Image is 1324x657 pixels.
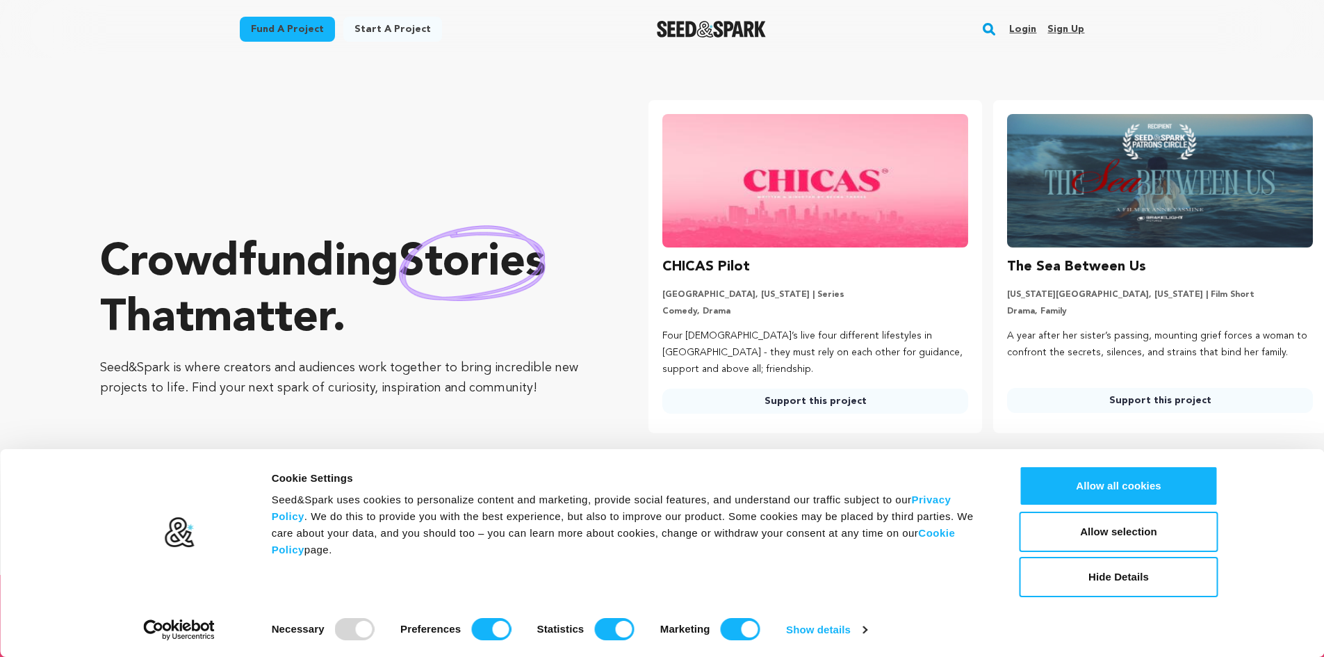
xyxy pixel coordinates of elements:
[1007,289,1313,300] p: [US_STATE][GEOGRAPHIC_DATA], [US_STATE] | Film Short
[662,328,968,378] p: Four [DEMOGRAPHIC_DATA]’s live four different lifestyles in [GEOGRAPHIC_DATA] - they must rely on...
[399,225,546,301] img: hand sketched image
[662,389,968,414] a: Support this project
[343,17,442,42] a: Start a project
[272,492,988,558] div: Seed&Spark uses cookies to personalize content and marketing, provide social features, and unders...
[100,358,593,398] p: Seed&Spark is where creators and audiences work together to bring incredible new projects to life...
[1047,18,1084,40] a: Sign up
[194,297,332,341] span: matter
[657,21,766,38] img: Seed&Spark Logo Dark Mode
[657,21,766,38] a: Seed&Spark Homepage
[1009,18,1036,40] a: Login
[272,470,988,487] div: Cookie Settings
[1007,306,1313,317] p: Drama, Family
[1007,388,1313,413] a: Support this project
[786,619,867,640] a: Show details
[662,114,968,248] img: CHICAS Pilot image
[163,517,195,549] img: logo
[662,256,750,278] h3: CHICAS Pilot
[271,613,272,613] legend: Consent Selection
[1007,114,1313,248] img: The Sea Between Us image
[1020,557,1218,597] button: Hide Details
[1020,466,1218,506] button: Allow all cookies
[1007,328,1313,362] p: A year after her sister’s passing, mounting grief forces a woman to confront the secrets, silence...
[400,623,461,635] strong: Preferences
[662,289,968,300] p: [GEOGRAPHIC_DATA], [US_STATE] | Series
[662,306,968,317] p: Comedy, Drama
[240,17,335,42] a: Fund a project
[272,623,325,635] strong: Necessary
[1007,256,1146,278] h3: The Sea Between Us
[1020,512,1218,552] button: Allow selection
[100,236,593,347] p: Crowdfunding that .
[537,623,585,635] strong: Statistics
[660,623,710,635] strong: Marketing
[118,619,240,640] a: Usercentrics Cookiebot - opens in a new window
